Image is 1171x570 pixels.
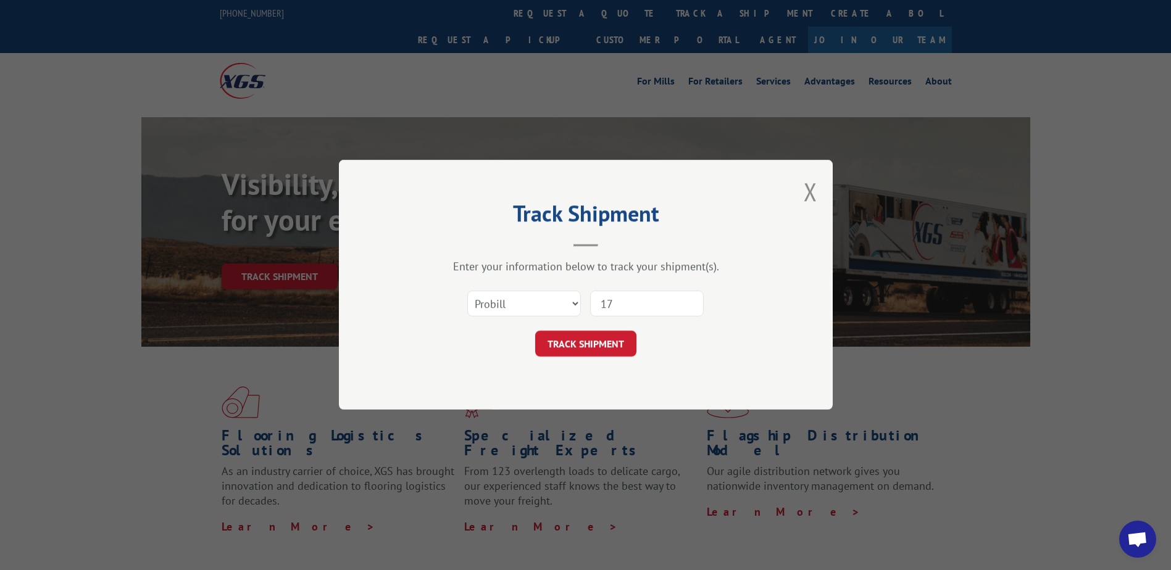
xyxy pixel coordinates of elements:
[535,331,636,357] button: TRACK SHIPMENT
[1119,521,1156,558] div: Open chat
[804,175,817,208] button: Close modal
[401,205,771,228] h2: Track Shipment
[590,291,704,317] input: Number(s)
[401,260,771,274] div: Enter your information below to track your shipment(s).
